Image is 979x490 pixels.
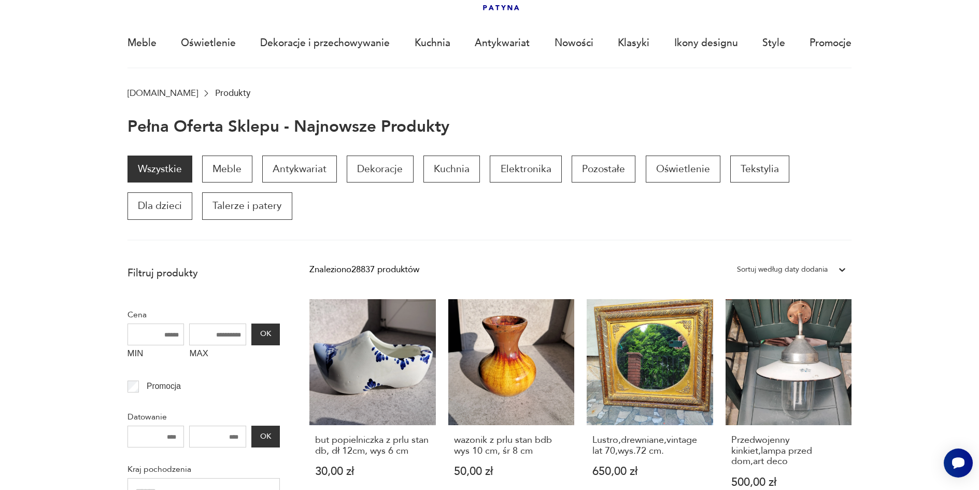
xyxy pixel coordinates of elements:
[315,435,430,456] h3: but popielniczka z prlu stan db, dł 12cm, wys 6 cm
[944,449,973,478] iframe: Smartsupp widget button
[762,19,785,67] a: Style
[592,466,707,477] p: 650,00 zł
[127,192,192,219] a: Dla dzieci
[810,19,852,67] a: Promocje
[127,410,280,424] p: Datowanie
[618,19,649,67] a: Klasyki
[490,156,561,183] a: Elektronika
[646,156,720,183] a: Oświetlenie
[737,263,828,276] div: Sortuj według daty dodania
[127,88,198,98] a: [DOMAIN_NAME]
[731,435,846,467] h3: Przedwojenny kinkiet,lampa przed dom,art deco
[127,156,192,183] a: Wszystkie
[572,156,635,183] a: Pozostałe
[731,477,846,488] p: 500,00 zł
[315,466,430,477] p: 30,00 zł
[423,156,480,183] a: Kuchnia
[454,435,569,456] h3: wazonik z prlu stan bdb wys 10 cm, śr 8 cm
[189,345,246,365] label: MAX
[475,19,530,67] a: Antykwariat
[127,463,280,476] p: Kraj pochodzenia
[127,267,280,280] p: Filtruj produkty
[251,324,279,345] button: OK
[127,118,449,136] h1: Pełna oferta sklepu - najnowsze produkty
[592,435,707,456] h3: Lustro,drewniane,vintage lat 70,wys.72 cm.
[674,19,738,67] a: Ikony designu
[127,308,280,321] p: Cena
[730,156,789,183] a: Tekstylia
[181,19,236,67] a: Oświetlenie
[251,426,279,447] button: OK
[555,19,593,67] a: Nowości
[127,19,157,67] a: Meble
[127,345,185,365] label: MIN
[309,263,419,276] div: Znaleziono 28837 produktów
[215,88,250,98] p: Produkty
[202,156,252,183] a: Meble
[347,156,413,183] a: Dekoracje
[262,156,337,183] a: Antykwariat
[147,380,181,393] p: Promocja
[454,466,569,477] p: 50,00 zł
[415,19,450,67] a: Kuchnia
[202,192,292,219] a: Talerze i patery
[260,19,390,67] a: Dekoracje i przechowywanie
